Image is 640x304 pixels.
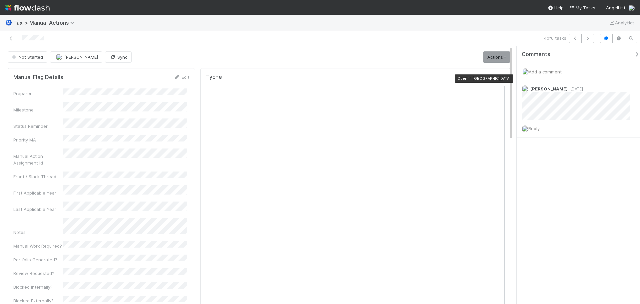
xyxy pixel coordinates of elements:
div: Priority MA [13,136,63,143]
img: avatar_04ed6c9e-3b93-401c-8c3a-8fad1b1fc72c.png [522,85,528,92]
div: Review Requested? [13,270,63,277]
div: Front / Slack Thread [13,173,63,180]
div: Manual Work Required? [13,243,63,249]
span: My Tasks [569,5,595,10]
img: avatar_c8e523dd-415a-4cf0-87a3-4b787501e7b6.png [522,68,529,75]
div: Notes [13,229,63,236]
span: [DATE] [568,86,583,91]
a: Actions [483,51,510,63]
div: Last Applicable Year [13,206,63,213]
span: Add a comment... [529,69,565,74]
div: Help [548,4,564,11]
button: [PERSON_NAME] [50,51,102,63]
div: Blocked Externally? [13,297,63,304]
h5: Manual Flag Details [13,74,63,81]
img: avatar_c8e523dd-415a-4cf0-87a3-4b787501e7b6.png [628,5,635,11]
div: Milestone [13,106,63,113]
span: Ⓜ️ [5,20,12,25]
a: My Tasks [569,4,595,11]
span: Reply... [528,126,543,131]
div: Manual Action Assignment Id [13,153,63,166]
span: AngelList [606,5,625,10]
span: Tax > Manual Actions [13,19,78,26]
div: Portfolio Generated? [13,256,63,263]
img: avatar_c8e523dd-415a-4cf0-87a3-4b787501e7b6.png [56,54,62,60]
div: First Applicable Year [13,190,63,196]
div: Blocked Internally? [13,284,63,290]
span: [PERSON_NAME] [64,54,98,60]
span: Comments [522,51,550,58]
img: avatar_c8e523dd-415a-4cf0-87a3-4b787501e7b6.png [522,125,528,132]
a: Analytics [608,19,635,27]
a: Edit [174,74,189,80]
button: Sync [105,51,132,63]
div: Preparer [13,90,63,97]
span: [PERSON_NAME] [530,86,568,91]
img: logo-inverted-e16ddd16eac7371096b0.svg [5,2,50,13]
div: Status Reminder [13,123,63,129]
h5: Tyche [206,74,222,80]
span: 4 of 6 tasks [544,35,566,41]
